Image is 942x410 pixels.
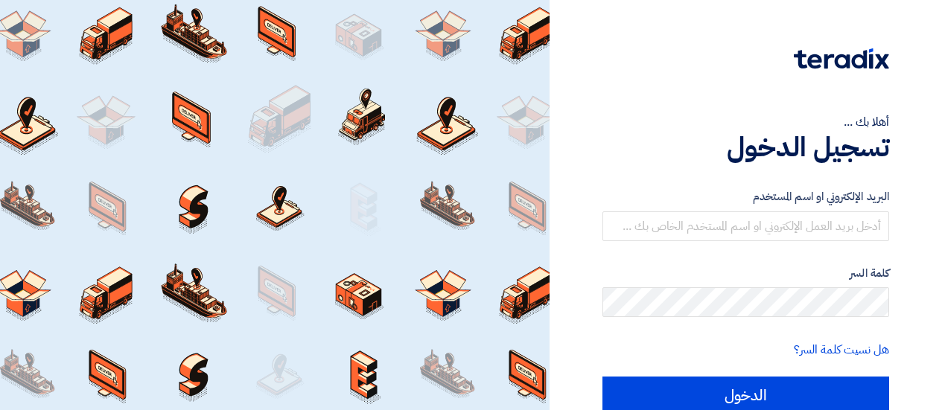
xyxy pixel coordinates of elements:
a: هل نسيت كلمة السر؟ [794,341,889,359]
h1: تسجيل الدخول [602,131,889,164]
img: Teradix logo [794,48,889,69]
label: البريد الإلكتروني او اسم المستخدم [602,188,889,205]
input: أدخل بريد العمل الإلكتروني او اسم المستخدم الخاص بك ... [602,211,889,241]
label: كلمة السر [602,265,889,282]
div: أهلا بك ... [602,113,889,131]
